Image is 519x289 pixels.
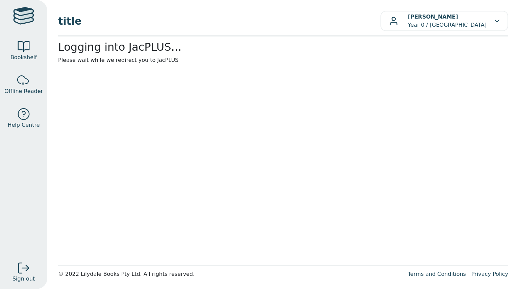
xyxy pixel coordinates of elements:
p: Please wait while we redirect you to JacPLUS [58,56,508,64]
a: Privacy Policy [471,271,508,277]
button: [PERSON_NAME]Year 0 / [GEOGRAPHIC_DATA] [380,11,508,31]
a: Terms and Conditions [408,271,466,277]
p: Year 0 / [GEOGRAPHIC_DATA] [408,13,487,29]
span: Bookshelf [10,53,37,62]
div: © 2022 Lilydale Books Pty Ltd. All rights reserved. [58,270,402,278]
span: Help Centre [7,121,40,129]
b: [PERSON_NAME] [408,14,458,20]
span: Offline Reader [4,87,43,95]
span: Sign out [13,275,35,283]
span: title [58,14,380,29]
h2: Logging into JacPLUS... [58,41,508,53]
